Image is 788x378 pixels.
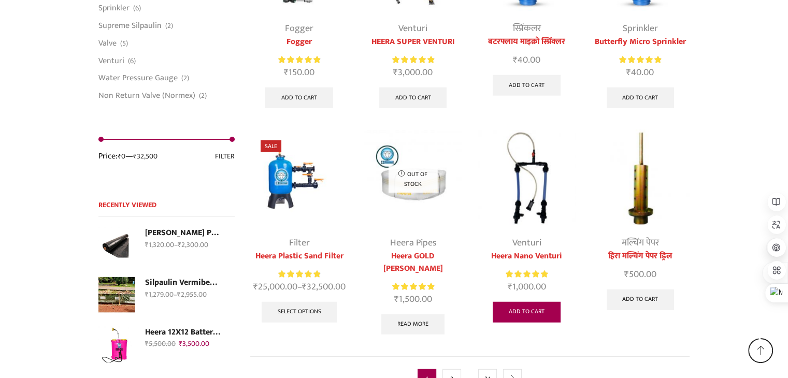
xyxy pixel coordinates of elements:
div: Rated 5.00 out of 5 [278,54,320,65]
div: Rated 5.00 out of 5 [506,269,548,280]
div: Rated 5.00 out of 5 [619,54,661,65]
span: ₹ [253,279,258,295]
a: Fogger [250,36,348,48]
a: Heera 12X12 Battery Spray Pump [145,326,222,338]
a: Add to cart: “बटरफ्लाय माइक्रो स्प्रिंक्लर” [493,75,561,96]
div: Rated 5.00 out of 5 [278,269,320,280]
a: HEERA SUPER VENTURI [364,36,462,48]
bdi: 1,000.00 [507,279,546,295]
a: Sprinkler [623,21,658,36]
img: Heera Plastic Sand Filter [250,130,348,228]
bdi: 40.00 [626,65,654,80]
bdi: 3,000.00 [393,65,433,80]
div: Price: — [98,150,157,162]
span: ₹ [179,338,182,350]
a: Heera Nano Venturi [478,250,576,263]
span: Sale [261,140,281,152]
a: Add to cart: “Butterfly Micro Sprinkler” [607,88,675,108]
span: ₹ [624,267,629,282]
a: Venturi [98,52,124,69]
a: Water Pressure Gauge [98,69,178,87]
a: बटरफ्लाय माइक्रो स्प्रिंक्लर [478,36,576,48]
span: Rated out of 5 [619,54,661,65]
span: ₹ [393,65,398,80]
a: Supreme Silpaulin [98,17,162,35]
span: ₹ [145,338,149,350]
a: Select options for “Heera Plastic Sand Filter” [262,302,337,323]
div: Rated 5.00 out of 5 [392,54,434,65]
span: ₹ [284,65,289,80]
span: (2) [165,21,173,31]
a: Silpaulin Vermibed ISI [145,277,222,288]
bdi: 32,500.00 [302,279,346,295]
a: Add to cart: “हिरा मल्चिंग पेपर ड्रिल” [607,289,675,310]
bdi: 1,320.00 [145,239,174,251]
span: ₹ [145,239,149,251]
a: Fogger [285,21,313,36]
span: (2) [199,91,207,101]
span: ₹ [394,292,399,307]
span: (6) [128,56,136,66]
span: Rated out of 5 [278,54,320,65]
a: Heera Plastic Sand Filter [250,250,348,263]
a: हिरा मल्चिंग पेपर ड्रिल [591,250,689,263]
span: Rated out of 5 [506,269,548,280]
span: ₹ [513,52,518,68]
span: Rated out of 5 [392,281,434,292]
img: Heera Mulching Paper [98,227,135,263]
div: Rated 5.00 out of 5 [392,281,434,292]
a: Add to cart: “HEERA SUPER VENTURI” [379,88,447,108]
a: Add to cart: “Fogger” [265,88,333,108]
a: Venturi [398,21,427,36]
bdi: 500.00 [624,267,656,282]
bdi: 40.00 [513,52,540,68]
a: स्प्रिंकलर [512,21,540,36]
span: ₹ [145,288,149,300]
bdi: 5,500.00 [145,338,176,350]
span: ₹ [178,239,181,251]
span: Rated out of 5 [278,269,320,280]
span: ₹32,500 [133,150,157,162]
span: (6) [133,3,141,13]
span: – [250,280,348,294]
a: Butterfly Micro Sprinkler [591,36,689,48]
span: ₹0 [118,150,125,162]
a: Non Return Valve (Normex) [98,87,195,101]
bdi: 1,500.00 [394,292,432,307]
a: मल्चिंग पेपर [622,235,659,251]
span: (5) [120,38,128,49]
span: ₹ [302,279,307,295]
a: Add to cart: “Heera Nano Venturi” [493,302,561,323]
a: Read more about “Heera GOLD Krishi Pipe” [381,314,445,335]
img: Silpaulin Vermibed ISI [98,277,135,313]
p: Out of stock [389,165,438,193]
button: Filter [215,150,235,162]
bdi: 2,300.00 [178,239,208,251]
span: ₹ [177,288,181,300]
span: (2) [181,73,189,83]
div: – [145,240,235,250]
img: Heera 12X12 Battery Spray Pump [98,326,135,362]
bdi: 3,500.00 [179,338,209,350]
a: Heera GOLD [PERSON_NAME] [364,250,462,275]
bdi: 25,000.00 [253,279,297,295]
a: Venturi [512,235,541,251]
bdi: 2,955.00 [177,288,207,300]
div: – [145,289,235,300]
span: ₹ [507,279,512,295]
bdi: 150.00 [284,65,314,80]
bdi: 1,279.00 [145,288,174,300]
span: ₹ [626,65,631,80]
img: Heera GOLD Krishi Pipe [364,130,462,228]
a: Filter [289,235,310,251]
span: Recently Viewed [98,199,156,211]
span: Rated out of 5 [392,54,434,65]
img: Heera Nano Venturi [478,130,576,228]
a: [PERSON_NAME] Paper [145,227,222,238]
img: Mulching Paper Hole [591,130,689,228]
a: Valve [98,34,117,52]
a: Heera Pipes [390,235,436,251]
